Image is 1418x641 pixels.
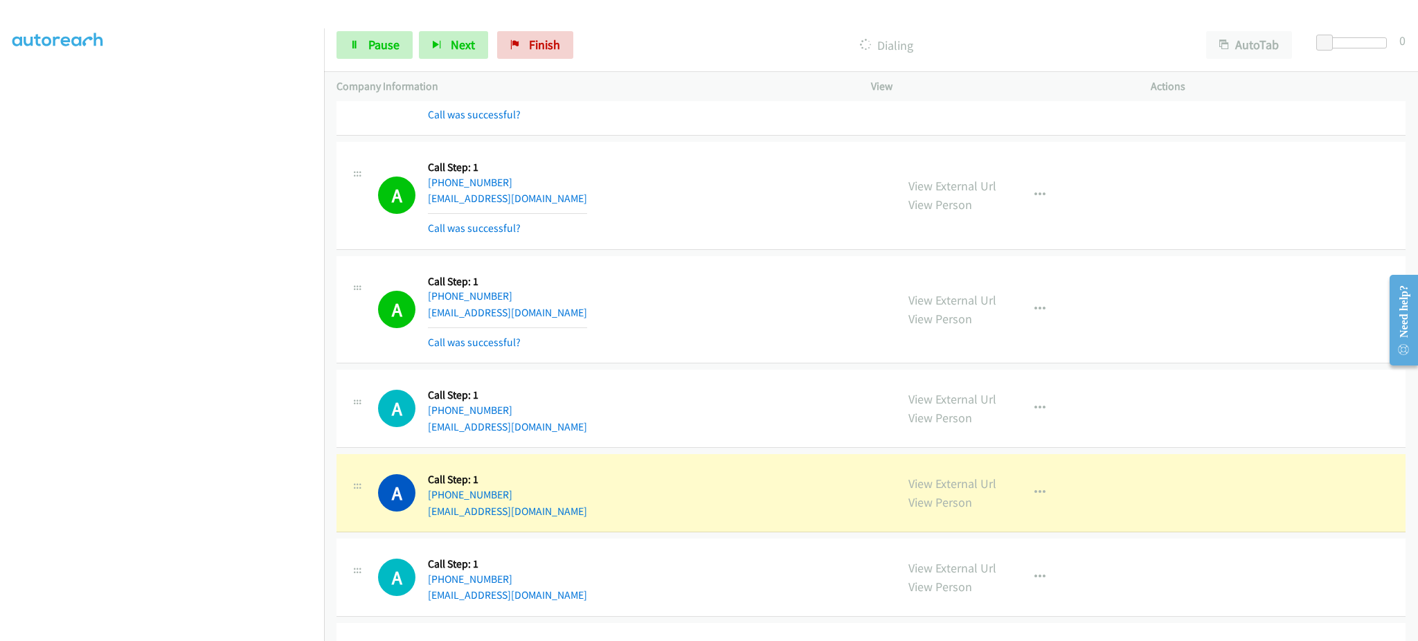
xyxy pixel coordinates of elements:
h5: Call Step: 1 [428,473,587,487]
a: [EMAIL_ADDRESS][DOMAIN_NAME] [428,420,587,433]
a: [PHONE_NUMBER] [428,176,512,189]
a: View External Url [908,391,996,407]
a: [PHONE_NUMBER] [428,289,512,303]
p: View [871,78,1126,95]
a: Call was successful? [428,336,521,349]
a: View Person [908,579,972,595]
a: [EMAIL_ADDRESS][DOMAIN_NAME] [428,505,587,518]
a: [EMAIL_ADDRESS][DOMAIN_NAME] [428,306,587,319]
h1: A [378,474,415,512]
a: [EMAIL_ADDRESS][DOMAIN_NAME] [428,192,587,205]
a: Pause [336,31,413,59]
p: Company Information [336,78,846,95]
h5: Call Step: 1 [428,388,587,402]
a: [PHONE_NUMBER] [428,404,512,417]
a: View External Url [908,476,996,491]
h5: Call Step: 1 [428,557,587,571]
a: Call was successful? [428,222,521,235]
p: Dialing [592,36,1181,55]
p: Actions [1151,78,1406,95]
a: View External Url [908,292,996,308]
h5: Call Step: 1 [428,275,587,289]
span: Pause [368,37,400,53]
a: View Person [908,197,972,213]
a: [PHONE_NUMBER] [428,488,512,501]
h5: Call Step: 1 [428,161,587,174]
div: Delay between calls (in seconds) [1323,37,1387,48]
h1: A [378,390,415,427]
iframe: Resource Center [1379,265,1418,375]
div: The call is yet to be attempted [378,390,415,427]
h1: A [378,291,415,328]
button: AutoTab [1206,31,1292,59]
a: Finish [497,31,573,59]
span: Next [451,37,475,53]
div: 0 [1399,31,1406,50]
a: View Person [908,494,972,510]
a: View External Url [908,560,996,576]
button: Next [419,31,488,59]
a: [PHONE_NUMBER] [428,572,512,586]
h1: A [378,177,415,214]
a: View External Url [908,178,996,194]
a: Call was successful? [428,108,521,121]
a: View Person [908,311,972,327]
h1: A [378,559,415,596]
div: The call is yet to be attempted [378,559,415,596]
a: View Person [908,410,972,426]
a: [EMAIL_ADDRESS][DOMAIN_NAME] [428,588,587,602]
span: Finish [529,37,560,53]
